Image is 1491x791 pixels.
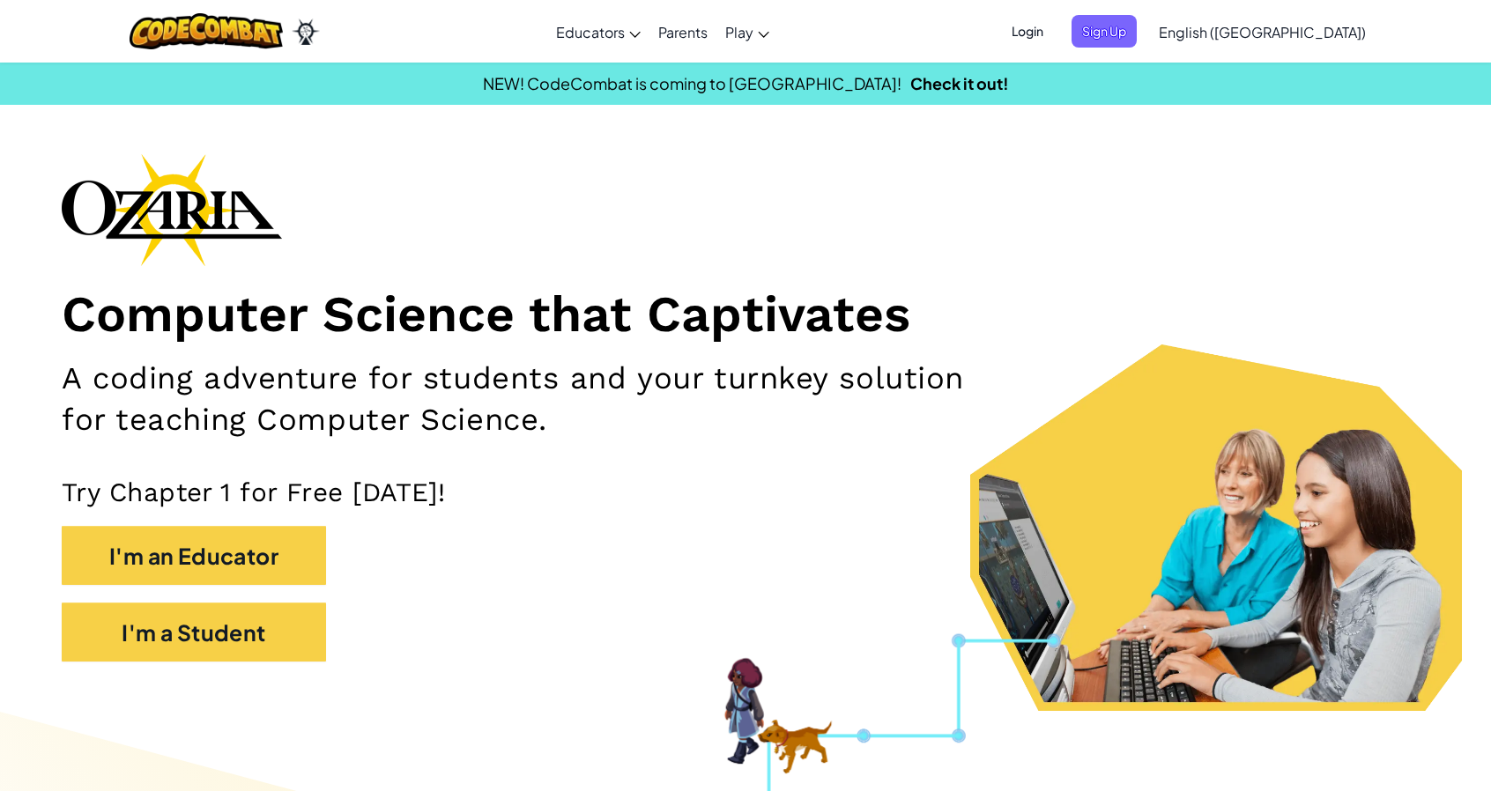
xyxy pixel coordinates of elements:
[62,602,326,662] button: I'm a Student
[910,73,1009,93] a: Check it out!
[62,284,1429,344] h1: Computer Science that Captivates
[1159,23,1366,41] span: English ([GEOGRAPHIC_DATA])
[130,13,284,49] img: CodeCombat logo
[62,153,282,266] img: Ozaria branding logo
[716,8,778,55] a: Play
[62,476,1429,508] p: Try Chapter 1 for Free [DATE]!
[483,73,901,93] span: NEW! CodeCombat is coming to [GEOGRAPHIC_DATA]!
[547,8,649,55] a: Educators
[1001,15,1054,48] button: Login
[649,8,716,55] a: Parents
[556,23,625,41] span: Educators
[1072,15,1137,48] button: Sign Up
[62,526,326,585] button: I'm an Educator
[1150,8,1375,55] a: English ([GEOGRAPHIC_DATA])
[292,18,320,45] img: Ozaria
[62,358,978,440] h2: A coding adventure for students and your turnkey solution for teaching Computer Science.
[725,23,753,41] span: Play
